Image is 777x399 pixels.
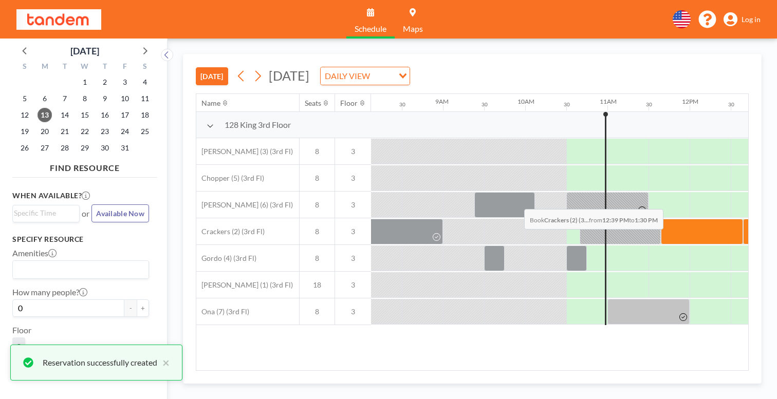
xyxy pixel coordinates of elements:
[78,141,92,155] span: Wednesday, October 29, 2025
[16,9,101,30] img: organization-logo
[196,307,249,316] span: Ona (7) (3rd Fl)
[135,61,155,74] div: S
[300,307,335,316] span: 8
[58,141,72,155] span: Tuesday, October 28, 2025
[682,98,698,105] div: 12PM
[300,200,335,210] span: 8
[78,108,92,122] span: Wednesday, October 15, 2025
[724,12,761,27] a: Log in
[137,299,149,317] button: +
[373,69,393,83] input: Search for option
[78,124,92,139] span: Wednesday, October 22, 2025
[157,356,170,369] button: close
[78,91,92,106] span: Wednesday, October 8, 2025
[435,98,449,105] div: 9AM
[524,209,663,230] span: Book from to
[269,68,309,83] span: [DATE]
[225,120,291,130] span: 128 King 3rd Floor
[335,254,371,263] span: 3
[38,141,52,155] span: Monday, October 27, 2025
[482,101,488,108] div: 30
[17,91,32,106] span: Sunday, October 5, 2025
[17,124,32,139] span: Sunday, October 19, 2025
[12,159,157,173] h4: FIND RESOURCE
[98,75,112,89] span: Thursday, October 2, 2025
[196,280,293,290] span: [PERSON_NAME] (1) (3rd Fl)
[646,101,652,108] div: 30
[335,200,371,210] span: 3
[517,98,534,105] div: 10AM
[118,108,132,122] span: Friday, October 17, 2025
[340,99,358,108] div: Floor
[14,263,143,276] input: Search for option
[12,248,57,258] label: Amenities
[58,108,72,122] span: Tuesday, October 14, 2025
[335,307,371,316] span: 3
[98,141,112,155] span: Thursday, October 30, 2025
[118,75,132,89] span: Friday, October 3, 2025
[544,216,589,224] b: Crackers (2) (3...
[138,75,152,89] span: Saturday, October 4, 2025
[12,235,149,244] h3: Specify resource
[403,25,423,33] span: Maps
[38,91,52,106] span: Monday, October 6, 2025
[13,261,149,278] div: Search for option
[78,75,92,89] span: Wednesday, October 1, 2025
[98,91,112,106] span: Thursday, October 9, 2025
[138,91,152,106] span: Saturday, October 11, 2025
[13,205,79,221] div: Search for option
[742,15,761,24] span: Log in
[323,69,372,83] span: DAILY VIEW
[70,44,99,58] div: [DATE]
[300,227,335,236] span: 8
[602,216,629,224] b: 12:39 PM
[300,280,335,290] span: 18
[300,254,335,263] span: 8
[196,227,265,236] span: Crackers (2) (3rd Fl)
[728,101,734,108] div: 30
[635,216,658,224] b: 1:30 PM
[196,254,256,263] span: Gordo (4) (3rd Fl)
[300,147,335,156] span: 8
[196,174,264,183] span: Chopper (5) (3rd Fl)
[305,99,321,108] div: Seats
[300,174,335,183] span: 8
[201,99,220,108] div: Name
[138,124,152,139] span: Saturday, October 25, 2025
[118,91,132,106] span: Friday, October 10, 2025
[75,61,95,74] div: W
[15,61,35,74] div: S
[95,61,115,74] div: T
[58,124,72,139] span: Tuesday, October 21, 2025
[196,200,293,210] span: [PERSON_NAME] (6) (3rd Fl)
[118,124,132,139] span: Friday, October 24, 2025
[335,280,371,290] span: 3
[82,208,89,219] span: or
[600,98,617,105] div: 11AM
[12,325,31,335] label: Floor
[91,204,149,222] button: Available Now
[138,108,152,122] span: Saturday, October 18, 2025
[55,61,75,74] div: T
[335,147,371,156] span: 3
[38,108,52,122] span: Monday, October 13, 2025
[98,108,112,122] span: Thursday, October 16, 2025
[35,61,55,74] div: M
[115,61,135,74] div: F
[98,124,112,139] span: Thursday, October 23, 2025
[14,207,73,219] input: Search for option
[124,299,137,317] button: -
[321,67,410,85] div: Search for option
[118,141,132,155] span: Friday, October 31, 2025
[16,341,21,351] span: 3
[335,174,371,183] span: 3
[196,67,228,85] button: [DATE]
[335,227,371,236] span: 3
[17,108,32,122] span: Sunday, October 12, 2025
[17,141,32,155] span: Sunday, October 26, 2025
[58,91,72,106] span: Tuesday, October 7, 2025
[399,101,405,108] div: 30
[12,287,87,297] label: How many people?
[96,209,144,218] span: Available Now
[355,25,386,33] span: Schedule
